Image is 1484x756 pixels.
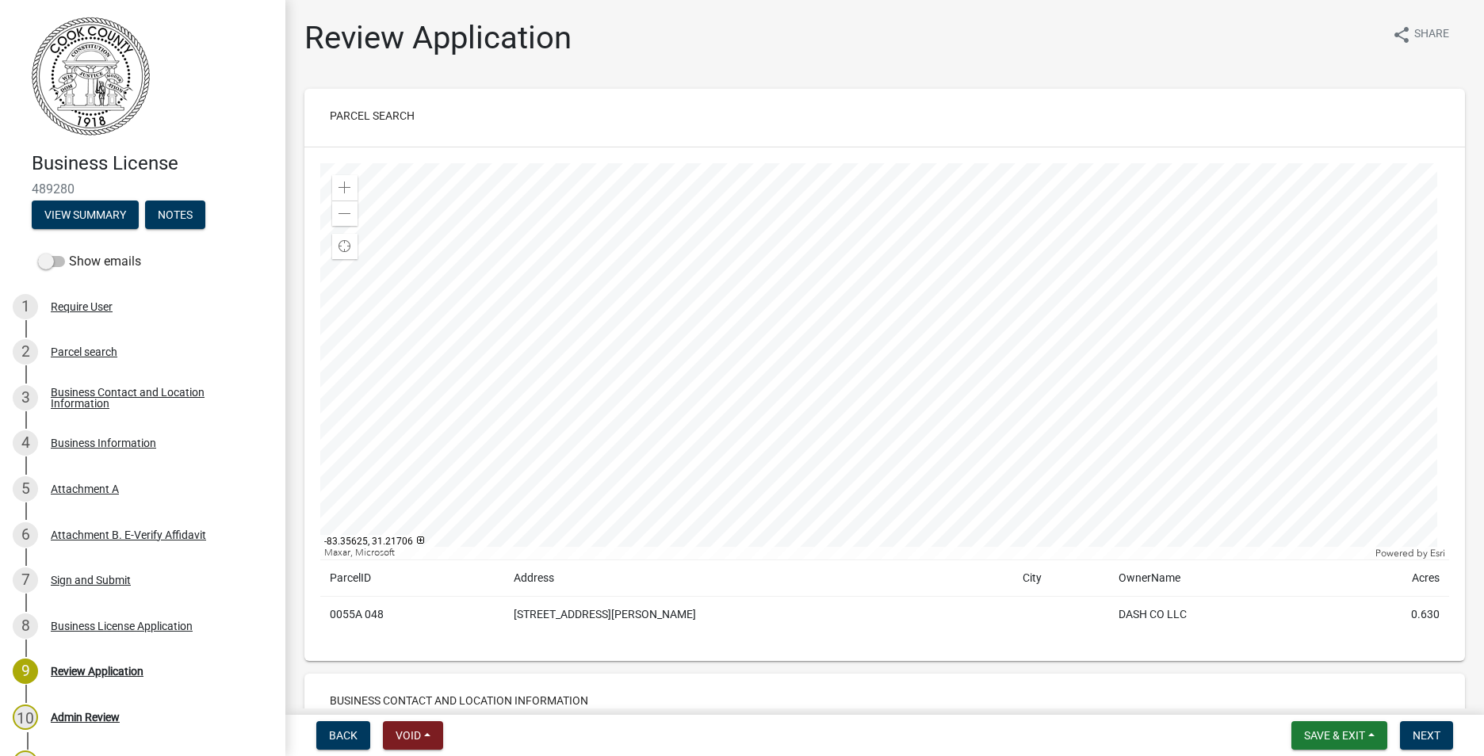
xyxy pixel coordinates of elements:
[51,712,120,723] div: Admin Review
[32,209,139,222] wm-modal-confirm: Summary
[316,721,370,750] button: Back
[1329,560,1449,597] td: Acres
[504,597,1012,633] td: [STREET_ADDRESS][PERSON_NAME]
[332,175,358,200] div: Zoom in
[32,181,254,197] span: 489280
[1414,25,1449,44] span: Share
[13,659,38,684] div: 9
[396,729,421,742] span: Void
[1329,597,1449,633] td: 0.630
[51,620,193,632] div: Business License Application
[145,200,205,229] button: Notes
[1291,721,1387,750] button: Save & Exit
[1304,729,1365,742] span: Save & Exit
[1400,721,1453,750] button: Next
[1392,25,1411,44] i: share
[317,101,427,130] button: Parcel search
[32,17,150,136] img: Cook County, Georgia
[51,437,156,449] div: Business Information
[51,529,206,540] div: Attachment B. E-Verify Affidavit
[383,721,443,750] button: Void
[320,547,1371,559] div: Maxar, Microsoft
[32,152,273,175] h4: Business License
[13,476,38,502] div: 5
[13,339,38,365] div: 2
[13,522,38,548] div: 6
[320,597,504,633] td: 0055A 048
[13,567,38,593] div: 7
[51,301,113,312] div: Require User
[1413,729,1440,742] span: Next
[13,704,38,730] div: 10
[51,666,143,677] div: Review Application
[1430,548,1445,559] a: Esri
[304,19,572,57] h1: Review Application
[13,385,38,410] div: 3
[1013,560,1109,597] td: City
[320,560,504,597] td: ParcelID
[504,560,1012,597] td: Address
[51,346,117,357] div: Parcel search
[13,294,38,319] div: 1
[51,575,131,586] div: Sign and Submit
[329,729,358,742] span: Back
[332,234,358,259] div: Find my location
[13,613,38,639] div: 8
[51,483,119,494] div: Attachment A
[1109,597,1329,633] td: DASH CO LLC
[317,686,601,715] button: Business Contact and Location Information
[145,209,205,222] wm-modal-confirm: Notes
[1109,560,1329,597] td: OwnerName
[1379,19,1462,50] button: shareShare
[1371,547,1449,559] div: Powered by
[38,252,141,271] label: Show emails
[32,200,139,229] button: View Summary
[332,200,358,226] div: Zoom out
[13,430,38,456] div: 4
[51,387,260,409] div: Business Contact and Location Information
